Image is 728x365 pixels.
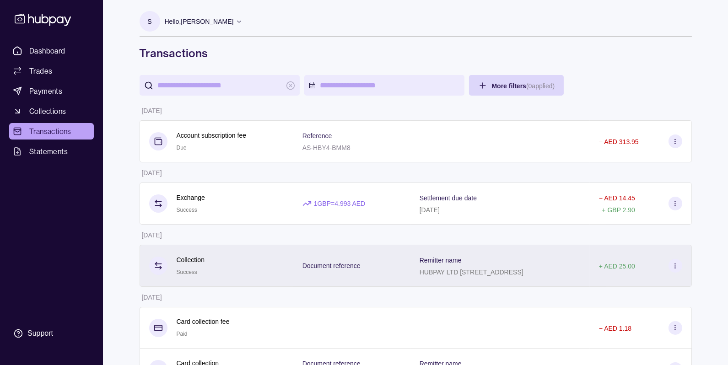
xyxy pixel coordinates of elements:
[599,263,635,270] p: + AED 25.00
[142,294,162,301] p: [DATE]
[599,194,635,202] p: − AED 14.45
[302,144,351,151] p: AS-HBY4-BMM8
[599,325,631,332] p: − AED 1.18
[420,206,440,214] p: [DATE]
[140,46,692,60] h1: Transactions
[29,45,65,56] span: Dashboard
[142,169,162,177] p: [DATE]
[302,262,361,269] p: Document reference
[142,231,162,239] p: [DATE]
[29,126,71,137] span: Transactions
[602,206,635,214] p: + GBP 2.90
[420,268,523,276] p: HUBPAY LTD [STREET_ADDRESS]
[29,146,68,157] span: Statements
[147,16,151,27] p: S
[599,138,639,145] p: − AED 313.95
[9,63,94,79] a: Trades
[177,317,230,327] p: Card collection fee
[9,83,94,99] a: Payments
[177,255,205,265] p: Collection
[27,328,53,338] div: Support
[9,324,94,343] a: Support
[177,145,187,151] span: Due
[142,107,162,114] p: [DATE]
[177,130,247,140] p: Account subscription fee
[29,86,62,97] span: Payments
[314,199,366,209] p: 1 GBP = 4.993 AED
[9,103,94,119] a: Collections
[9,143,94,160] a: Statements
[165,16,234,27] p: Hello, [PERSON_NAME]
[9,123,94,140] a: Transactions
[420,257,462,264] p: Remitter name
[469,75,564,96] button: More filters(0applied)
[177,269,197,275] span: Success
[177,207,197,213] span: Success
[158,75,281,96] input: search
[420,194,477,202] p: Settlement due date
[177,193,205,203] p: Exchange
[302,132,332,140] p: Reference
[29,65,52,76] span: Trades
[492,82,555,90] span: More filters
[177,331,188,337] span: Paid
[29,106,66,117] span: Collections
[9,43,94,59] a: Dashboard
[526,82,555,90] p: ( 0 applied)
